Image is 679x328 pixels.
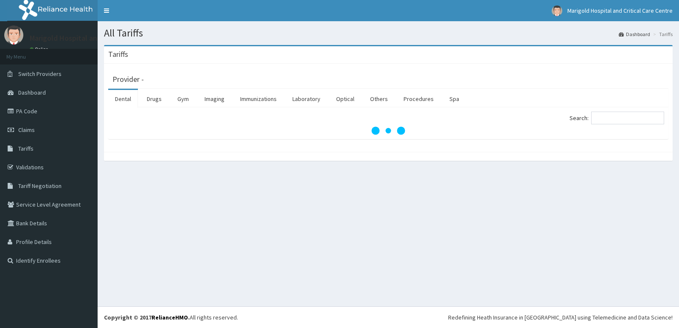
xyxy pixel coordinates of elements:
[552,6,562,16] img: User Image
[371,114,405,148] svg: audio-loading
[570,112,664,124] label: Search:
[30,46,50,52] a: Online
[233,90,283,108] a: Immunizations
[363,90,395,108] a: Others
[104,28,673,39] h1: All Tariffs
[112,76,144,83] h3: Provider -
[4,25,23,45] img: User Image
[567,7,673,14] span: Marigold Hospital and Critical Care Centre
[104,314,190,321] strong: Copyright © 2017 .
[18,182,62,190] span: Tariff Negotiation
[18,126,35,134] span: Claims
[108,50,128,58] h3: Tariffs
[286,90,327,108] a: Laboratory
[152,314,188,321] a: RelianceHMO
[171,90,196,108] a: Gym
[98,306,679,328] footer: All rights reserved.
[30,34,168,42] p: Marigold Hospital and Critical Care Centre
[619,31,650,38] a: Dashboard
[591,112,664,124] input: Search:
[448,313,673,322] div: Redefining Heath Insurance in [GEOGRAPHIC_DATA] using Telemedicine and Data Science!
[18,89,46,96] span: Dashboard
[329,90,361,108] a: Optical
[18,70,62,78] span: Switch Providers
[18,145,34,152] span: Tariffs
[397,90,441,108] a: Procedures
[443,90,466,108] a: Spa
[651,31,673,38] li: Tariffs
[198,90,231,108] a: Imaging
[108,90,138,108] a: Dental
[140,90,168,108] a: Drugs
